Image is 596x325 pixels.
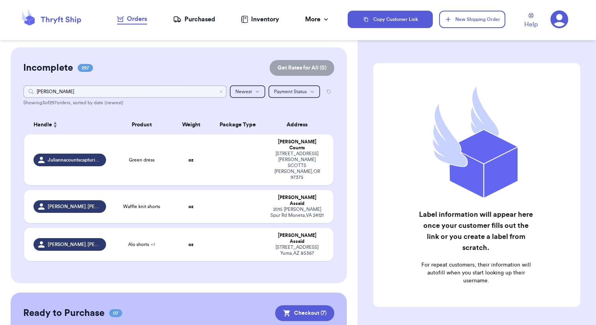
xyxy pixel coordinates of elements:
button: Copy Customer Link [348,11,433,28]
a: Orders [117,14,147,24]
div: [STREET_ADDRESS] Yuma , AZ 85367 [270,244,324,256]
span: [PERSON_NAME].[PERSON_NAME] [48,241,101,248]
a: Help [524,13,538,29]
div: [PERSON_NAME] Counts [270,139,324,151]
span: Payment Status [274,89,307,94]
a: Inventory [241,15,279,24]
div: [STREET_ADDRESS][PERSON_NAME] SCOTTS [PERSON_NAME] , OR 97375 [270,151,324,180]
h2: Label information will appear here once your customer fills out the link or you create a label fr... [418,209,534,253]
div: Showing 3 of 297 orders , sorted by date (newest) [23,100,334,106]
strong: oz [188,242,194,247]
button: Sort ascending [52,120,58,130]
button: Newest [230,85,265,98]
h2: Incomplete [23,62,73,74]
button: Get Rates for All (0) [270,60,334,76]
div: 2015 [PERSON_NAME] Spur Rd Moneta , VA 24121 [270,207,324,218]
button: Checkout (7) [275,305,334,321]
th: Weight [173,115,210,134]
button: Clear search [219,89,223,94]
th: Address [265,115,333,134]
span: Waffle knit shorts [123,203,160,210]
span: Green dress [129,157,155,163]
a: Purchased [173,15,215,24]
th: Product [111,115,173,134]
span: Handle [34,121,52,129]
span: 297 [78,64,93,72]
div: [PERSON_NAME] Assaid [270,233,324,244]
input: Search [23,85,227,98]
span: Newest [235,89,252,94]
button: New Shipping Order [439,11,505,28]
span: 07 [109,309,122,317]
span: + 1 [151,242,155,247]
th: Package Type [210,115,265,134]
strong: oz [188,158,194,162]
button: Reset all filters [323,85,334,98]
span: Alo shorts [128,241,155,248]
h2: Ready to Purchase [23,307,104,319]
span: Juliannacountscapturinglife [48,157,101,163]
button: Payment Status [268,85,320,98]
span: [PERSON_NAME].[PERSON_NAME] [48,203,101,210]
div: [PERSON_NAME] Assaid [270,195,324,207]
span: Help [524,20,538,29]
div: More [305,15,330,24]
strong: oz [188,204,194,209]
p: For repeat customers, their information will autofill when you start looking up their username. [418,261,534,285]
